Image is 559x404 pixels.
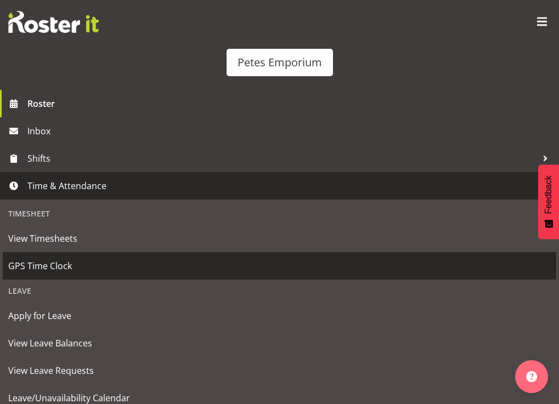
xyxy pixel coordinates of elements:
a: View Leave Requests [3,357,556,384]
img: Rosterit website logo [8,11,99,33]
a: GPS Time Clock [3,252,556,280]
span: Inbox [27,123,554,139]
span: View Leave Requests [8,362,551,379]
span: View Leave Balances [8,335,551,351]
span: Apply for Leave [8,308,551,324]
span: View Timesheets [8,230,551,247]
div: Timesheet [3,202,556,225]
span: Roster [27,95,554,112]
div: Petes Emporium [238,54,322,71]
span: GPS Time Clock [8,258,551,274]
img: help-xxl-2.png [526,371,537,382]
span: Time & Attendance [27,178,537,194]
a: Apply for Leave [3,302,556,329]
a: View Leave Balances [3,329,556,357]
button: Feedback - Show survey [538,164,559,239]
span: Feedback [544,175,554,214]
div: Leave [3,280,556,302]
a: View Timesheets [3,225,556,252]
span: Shifts [27,150,537,167]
